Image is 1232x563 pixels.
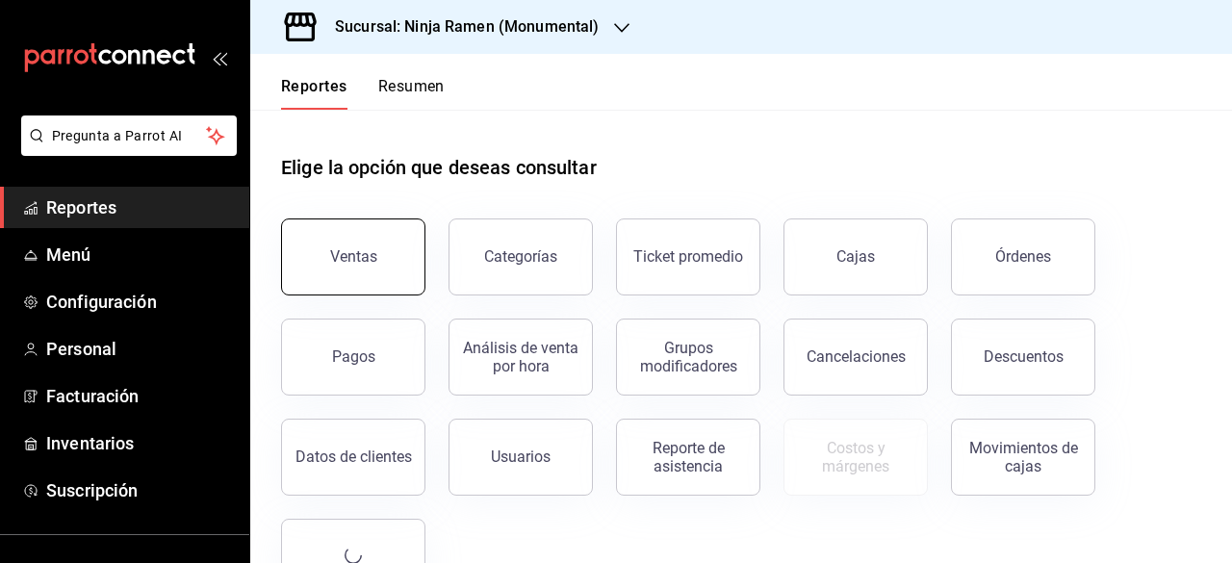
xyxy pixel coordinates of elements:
a: Pregunta a Parrot AI [13,140,237,160]
span: Menú [46,242,234,268]
button: Categorías [449,218,593,295]
span: Configuración [46,289,234,315]
span: Reportes [46,194,234,220]
div: Usuarios [491,448,551,466]
button: Ticket promedio [616,218,760,295]
div: Ticket promedio [633,247,743,266]
div: Pagos [332,347,375,366]
div: Órdenes [995,247,1051,266]
button: Movimientos de cajas [951,419,1095,496]
span: Facturación [46,383,234,409]
button: Contrata inventarios para ver este reporte [783,419,928,496]
div: Datos de clientes [295,448,412,466]
button: Análisis de venta por hora [449,319,593,396]
h3: Sucursal: Ninja Ramen (Monumental) [320,15,599,38]
div: Grupos modificadores [629,339,748,375]
div: Análisis de venta por hora [461,339,580,375]
span: Inventarios [46,430,234,456]
div: Cancelaciones [807,347,906,366]
button: Grupos modificadores [616,319,760,396]
button: Usuarios [449,419,593,496]
div: Categorías [484,247,557,266]
button: Pagos [281,319,425,396]
span: Suscripción [46,477,234,503]
button: open_drawer_menu [212,50,227,65]
button: Ventas [281,218,425,295]
button: Reportes [281,77,347,110]
span: Pregunta a Parrot AI [52,126,207,146]
button: Descuentos [951,319,1095,396]
div: Movimientos de cajas [963,439,1083,475]
button: Datos de clientes [281,419,425,496]
span: Personal [46,336,234,362]
a: Cajas [783,218,928,295]
button: Órdenes [951,218,1095,295]
div: navigation tabs [281,77,445,110]
h1: Elige la opción que deseas consultar [281,153,597,182]
button: Pregunta a Parrot AI [21,115,237,156]
div: Reporte de asistencia [629,439,748,475]
button: Resumen [378,77,445,110]
div: Costos y márgenes [796,439,915,475]
button: Cancelaciones [783,319,928,396]
div: Cajas [836,245,876,269]
div: Descuentos [984,347,1064,366]
button: Reporte de asistencia [616,419,760,496]
div: Ventas [330,247,377,266]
